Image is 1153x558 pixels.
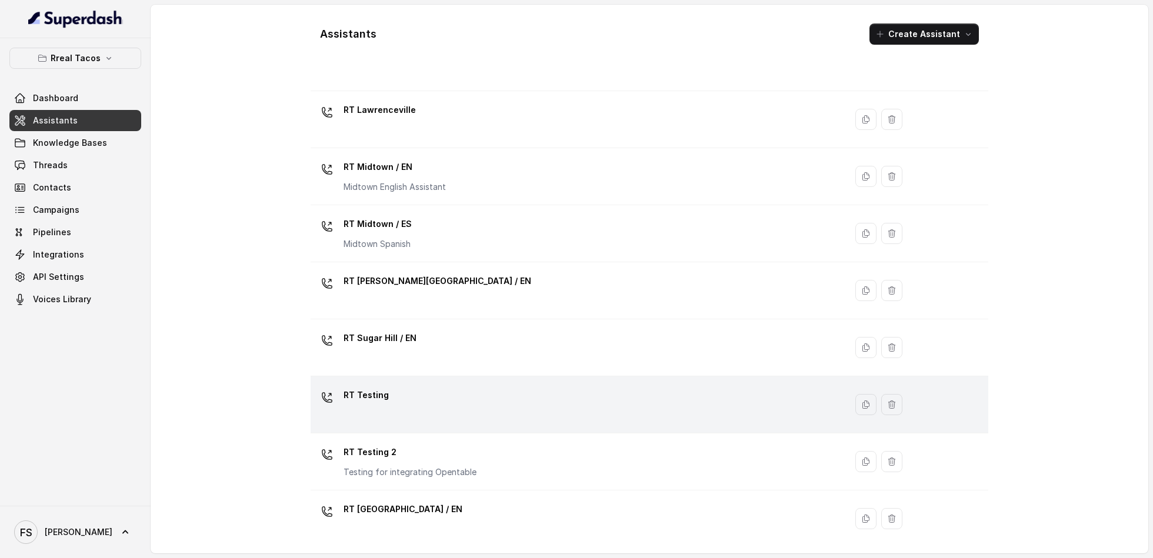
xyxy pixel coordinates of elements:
[9,244,141,265] a: Integrations
[33,293,91,305] span: Voices Library
[344,158,446,176] p: RT Midtown / EN
[33,137,107,149] span: Knowledge Bases
[33,92,78,104] span: Dashboard
[33,249,84,260] span: Integrations
[344,181,446,193] p: Midtown English Assistant
[344,272,531,290] p: RT [PERSON_NAME][GEOGRAPHIC_DATA] / EN
[9,110,141,131] a: Assistants
[9,222,141,243] a: Pipelines
[344,443,476,462] p: RT Testing 2
[9,155,141,176] a: Threads
[45,526,112,538] span: [PERSON_NAME]
[869,24,979,45] button: Create Assistant
[9,266,141,288] a: API Settings
[344,386,389,405] p: RT Testing
[344,466,476,478] p: Testing for integrating Opentable
[33,271,84,283] span: API Settings
[33,226,71,238] span: Pipelines
[9,199,141,220] a: Campaigns
[320,25,376,44] h1: Assistants
[28,9,123,28] img: light.svg
[33,182,71,193] span: Contacts
[344,329,416,348] p: RT Sugar Hill / EN
[9,177,141,198] a: Contacts
[9,516,141,549] a: [PERSON_NAME]
[9,289,141,310] a: Voices Library
[344,500,462,519] p: RT [GEOGRAPHIC_DATA] / EN
[344,101,416,119] p: RT Lawrenceville
[9,88,141,109] a: Dashboard
[33,115,78,126] span: Assistants
[20,526,32,539] text: FS
[9,48,141,69] button: Rreal Tacos
[344,238,412,250] p: Midtown Spanish
[33,204,79,216] span: Campaigns
[33,159,68,171] span: Threads
[51,51,101,65] p: Rreal Tacos
[9,132,141,153] a: Knowledge Bases
[344,215,412,233] p: RT Midtown / ES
